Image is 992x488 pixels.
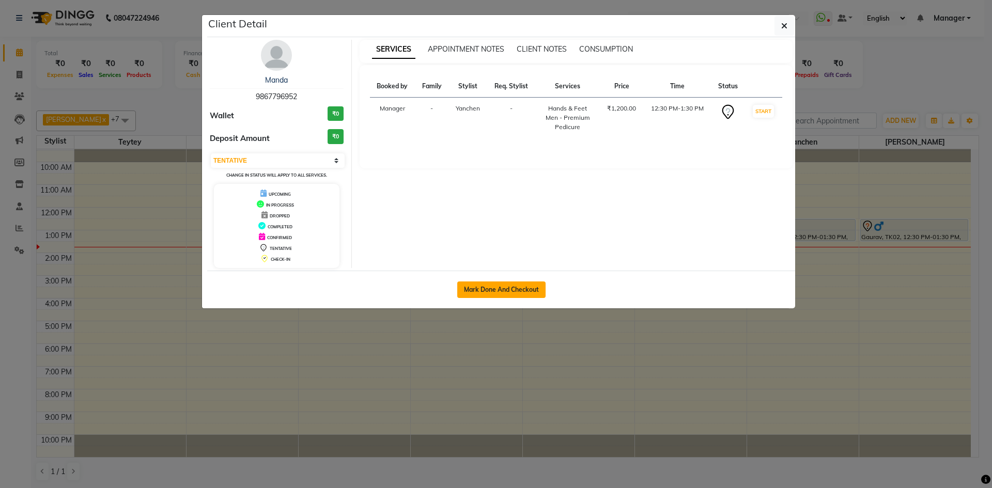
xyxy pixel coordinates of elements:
[370,75,415,98] th: Booked by
[270,246,292,251] span: TENTATIVE
[328,129,344,144] h3: ₹0
[370,98,415,138] td: Manager
[428,44,504,54] span: APPOINTMENT NOTES
[456,104,480,112] span: Yanchen
[535,75,600,98] th: Services
[208,16,267,32] h5: Client Detail
[711,75,745,98] th: Status
[268,224,292,229] span: COMPLETED
[415,75,448,98] th: Family
[210,110,234,122] span: Wallet
[643,98,711,138] td: 12:30 PM-1:30 PM
[457,281,546,298] button: Mark Done And Checkout
[267,235,292,240] span: CONFIRMED
[261,40,292,71] img: avatar
[415,98,448,138] td: -
[226,172,327,178] small: Change in status will apply to all services.
[606,104,637,113] div: ₹1,200.00
[271,257,290,262] span: CHECK-IN
[487,75,535,98] th: Req. Stylist
[372,40,415,59] span: SERVICES
[448,75,487,98] th: Stylist
[270,213,290,218] span: DROPPED
[328,106,344,121] h3: ₹0
[210,133,270,145] span: Deposit Amount
[541,104,594,132] div: Hands & Feet Men - Premium Pedicure
[266,202,294,208] span: IN PROGRESS
[256,92,297,101] span: 9867796952
[265,75,288,85] a: Manda
[269,192,291,197] span: UPCOMING
[643,75,711,98] th: Time
[487,98,535,138] td: -
[753,105,774,118] button: START
[517,44,567,54] span: CLIENT NOTES
[600,75,643,98] th: Price
[579,44,633,54] span: CONSUMPTION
